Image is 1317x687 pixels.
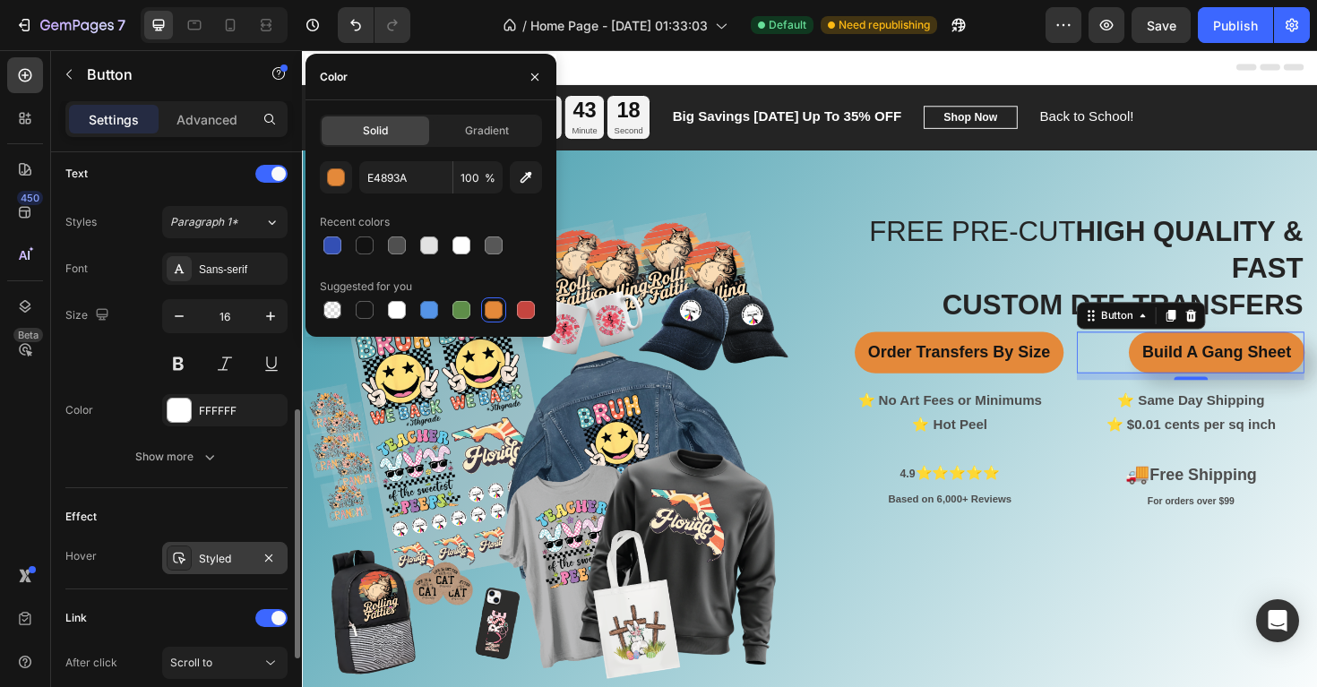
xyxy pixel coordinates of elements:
p: Advanced [176,110,237,129]
h2: FREE PRE-CUT [565,172,1062,291]
strong: Free Shipping [898,440,1011,459]
div: FFFFFF [199,403,283,419]
span: Gradient [465,123,509,139]
div: Hover [65,548,97,564]
span: Scroll to [170,656,212,669]
div: Text [65,166,88,182]
button: Paragraph 1* [162,206,288,238]
div: Recent colors [320,214,390,230]
div: Font [65,261,88,277]
div: Beta [13,328,43,342]
div: Color [65,402,93,418]
input: Eg: FFFFFF [359,161,452,193]
strong: Order Transfers By Size [599,310,792,329]
strong: CUSTOM DTF TRANSFERS [677,253,1060,286]
div: Button [843,273,883,289]
a: Shop Now [658,59,759,84]
strong: Based on 6,000+ Reviews [621,469,752,482]
div: Styled [199,551,251,567]
strong: ⭐ $0.01 cents per sq inch [851,389,1031,404]
p: Second [331,78,361,94]
div: Open Intercom Messenger [1256,599,1299,642]
p: Back to School! [781,58,881,84]
p: 7 [117,14,125,36]
strong: 4.9 [633,442,649,455]
strong: ⭐ Hot Peel [646,389,725,404]
div: Shop Now [680,63,737,81]
div: After click [65,655,117,671]
div: Color [320,69,348,85]
button: Scroll to [162,647,288,679]
div: 450 [17,191,43,205]
p: Settings [89,110,139,129]
strong: 🚚 [872,436,898,459]
div: Size [65,304,113,328]
button: 7 [7,7,133,43]
strong: ⭐ No Art Fees or Minimums [589,363,784,378]
div: Publish [1213,16,1258,35]
div: Sans-serif [199,262,283,278]
strong: HIGH QUALITY & FAST [819,176,1060,247]
span: Paragraph 1* [170,214,238,230]
div: Suggested for you [320,279,412,295]
iframe: Design area [302,50,1317,687]
p: Big Savings [DATE] Up To 35% OFF [392,60,635,82]
strong: ⭐ Same Day Shipping [864,363,1020,378]
strong: Build A Gang Sheet [890,310,1047,329]
div: Link [65,610,87,626]
span: / [522,16,527,35]
div: Undo/Redo [338,7,410,43]
span: Save [1147,18,1176,33]
div: Styles [65,214,97,230]
div: Show more [135,448,219,466]
button: Save [1132,7,1191,43]
span: % [485,170,495,186]
a: Build A Gang Sheet [875,298,1062,342]
button: Show more [65,441,288,473]
span: Solid [363,123,388,139]
div: Effect [65,509,97,525]
strong: For orders over $99 [895,472,987,483]
a: Order Transfers By Size [585,298,806,342]
button: Publish [1198,7,1273,43]
span: Need republishing [839,17,930,33]
span: Default [769,17,806,33]
p: Button [87,64,239,85]
p: ⭐⭐⭐⭐⭐ [567,435,805,462]
span: Home Page - [DATE] 01:33:03 [530,16,708,35]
